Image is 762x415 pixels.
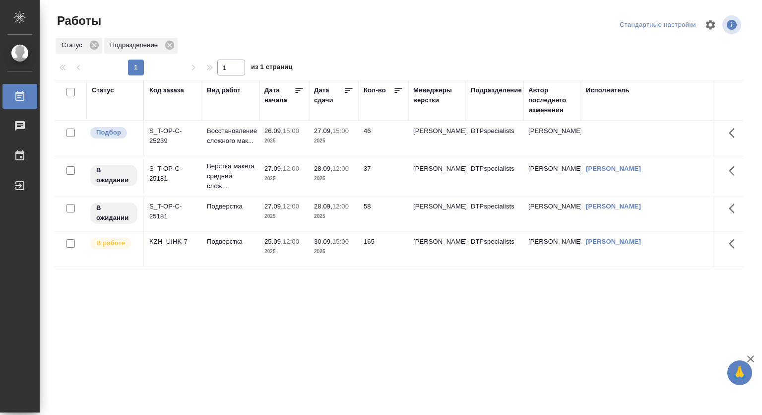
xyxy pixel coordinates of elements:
[149,202,197,221] div: S_T-OP-C-25181
[466,232,523,267] td: DTPspecialists
[264,211,304,221] p: 2025
[314,211,354,221] p: 2025
[332,238,349,245] p: 15:00
[314,238,332,245] p: 30.09,
[413,85,461,105] div: Менеджеры верстки
[586,238,641,245] a: [PERSON_NAME]
[104,38,178,54] div: Подразделение
[523,232,581,267] td: [PERSON_NAME]
[723,232,747,256] button: Здесь прячутся важные кнопки
[413,202,461,211] p: [PERSON_NAME]
[283,203,299,210] p: 12:00
[528,85,576,115] div: Автор последнего изменения
[314,136,354,146] p: 2025
[264,165,283,172] p: 27.09,
[89,126,138,139] div: Можно подбирать исполнителей
[264,247,304,257] p: 2025
[264,174,304,184] p: 2025
[149,85,184,95] div: Код заказа
[264,136,304,146] p: 2025
[96,165,131,185] p: В ожидании
[264,238,283,245] p: 25.09,
[731,362,748,383] span: 🙏
[586,85,630,95] div: Исполнитель
[92,85,114,95] div: Статус
[283,127,299,135] p: 15:00
[723,197,747,220] button: Здесь прячутся важные кнопки
[96,203,131,223] p: В ожидании
[332,165,349,172] p: 12:00
[283,238,299,245] p: 12:00
[89,237,138,250] div: Исполнитель выполняет работу
[364,85,386,95] div: Кол-во
[251,61,293,75] span: из 1 страниц
[207,202,254,211] p: Подверстка
[359,121,408,156] td: 46
[314,203,332,210] p: 28.09,
[617,17,698,33] div: split button
[149,126,197,146] div: S_T-OP-C-25239
[55,13,101,29] span: Работы
[96,238,125,248] p: В работе
[523,159,581,194] td: [PERSON_NAME]
[586,165,641,172] a: [PERSON_NAME]
[96,128,121,138] p: Подбор
[523,197,581,231] td: [PERSON_NAME]
[264,85,294,105] div: Дата начала
[413,126,461,136] p: [PERSON_NAME]
[89,164,138,187] div: Исполнитель назначен, приступать к работе пока рано
[207,126,254,146] p: Восстановление сложного мак...
[149,237,197,247] div: KZH_UIHK-7
[314,127,332,135] p: 27.09,
[722,15,743,34] span: Посмотреть информацию
[314,85,344,105] div: Дата сдачи
[413,237,461,247] p: [PERSON_NAME]
[207,237,254,247] p: Подверстка
[727,360,752,385] button: 🙏
[359,232,408,267] td: 165
[89,202,138,225] div: Исполнитель назначен, приступать к работе пока рано
[264,203,283,210] p: 27.09,
[723,159,747,183] button: Здесь прячутся важные кнопки
[471,85,522,95] div: Подразделение
[207,161,254,191] p: Верстка макета средней слож...
[723,121,747,145] button: Здесь прячутся важные кнопки
[149,164,197,184] div: S_T-OP-C-25181
[523,121,581,156] td: [PERSON_NAME]
[207,85,241,95] div: Вид работ
[466,159,523,194] td: DTPspecialists
[466,197,523,231] td: DTPspecialists
[110,40,161,50] p: Подразделение
[314,174,354,184] p: 2025
[314,247,354,257] p: 2025
[62,40,86,50] p: Статус
[466,121,523,156] td: DTPspecialists
[332,127,349,135] p: 15:00
[359,197,408,231] td: 58
[314,165,332,172] p: 28.09,
[359,159,408,194] td: 37
[586,203,641,210] a: [PERSON_NAME]
[264,127,283,135] p: 26.09,
[332,203,349,210] p: 12:00
[698,13,722,37] span: Настроить таблицу
[56,38,102,54] div: Статус
[413,164,461,174] p: [PERSON_NAME]
[283,165,299,172] p: 12:00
